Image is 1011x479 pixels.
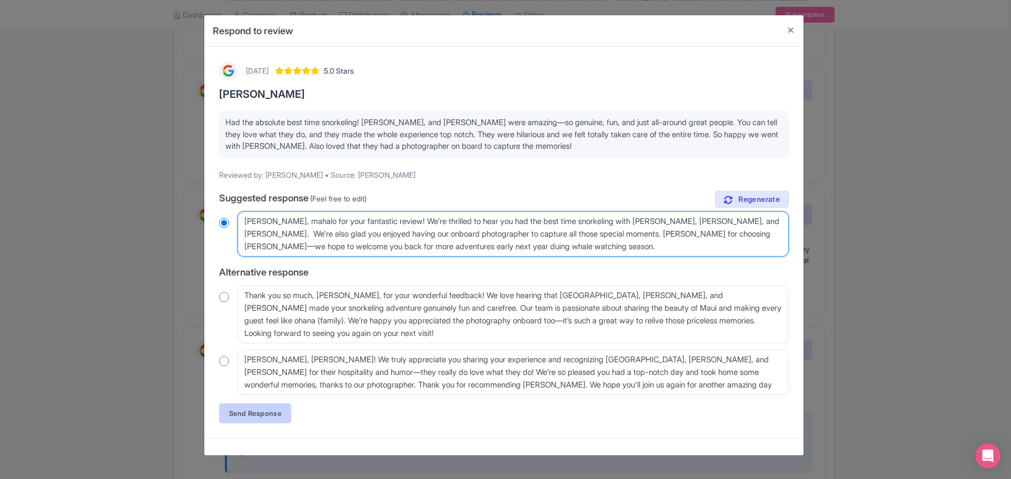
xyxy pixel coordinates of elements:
[778,15,804,45] button: Close
[213,24,293,38] h4: Respond to review
[237,350,789,395] textarea: [PERSON_NAME], [PERSON_NAME]! We truly appreciate you sharing your experience and recognizing [GE...
[219,267,309,278] span: Alternative response
[975,443,1000,468] div: Open Intercom Messenger
[738,195,780,205] span: Regenerate
[237,211,789,257] textarea: [PERSON_NAME], mahalo for your fantastic review! We’re thrilled to hear you had the best time sno...
[219,88,789,100] h3: [PERSON_NAME]
[219,403,291,423] a: Send Response
[237,286,789,343] textarea: Thank you so much, [PERSON_NAME], for your wonderful feedback! We love hearing that [GEOGRAPHIC_D...
[246,65,269,76] div: [DATE]
[219,169,789,180] p: Reviewed by: [PERSON_NAME] • Source: [PERSON_NAME]
[715,191,789,208] a: Regenerate
[225,117,782,152] p: Had the absolute best time snorkeling! [PERSON_NAME], and [PERSON_NAME] were amazing—so genuine, ...
[324,65,354,76] span: 5.0 Stars
[219,192,309,203] span: Suggested response
[219,62,237,80] img: Google Logo
[310,194,366,203] span: (Feel free to edit)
